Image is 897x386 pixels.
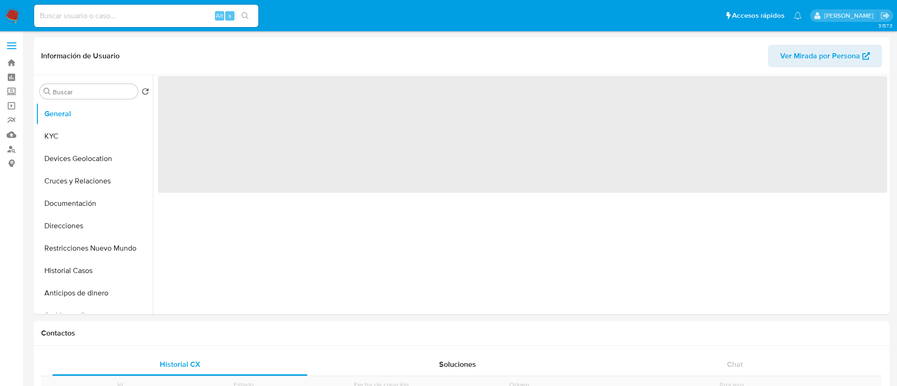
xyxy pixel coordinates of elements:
[36,304,153,327] button: Archivos adjuntos
[158,76,887,193] span: ‌
[36,170,153,192] button: Cruces y Relaciones
[36,215,153,237] button: Direcciones
[36,192,153,215] button: Documentación
[36,237,153,260] button: Restricciones Nuevo Mundo
[36,103,153,125] button: General
[794,12,802,20] a: Notificaciones
[228,11,231,20] span: s
[41,329,882,338] h1: Contactos
[41,51,120,61] h1: Información de Usuario
[43,88,51,95] button: Buscar
[34,10,258,22] input: Buscar usuario o caso...
[824,11,877,20] p: alicia.aldreteperez@mercadolibre.com.mx
[780,45,860,67] span: Ver Mirada por Persona
[36,125,153,147] button: KYC
[36,260,153,282] button: Historial Casos
[53,88,134,96] input: Buscar
[439,359,476,370] span: Soluciones
[160,359,200,370] span: Historial CX
[142,88,149,98] button: Volver al orden por defecto
[235,9,255,22] button: search-icon
[36,282,153,304] button: Anticipos de dinero
[880,11,890,21] a: Salir
[216,11,223,20] span: Alt
[727,359,743,370] span: Chat
[768,45,882,67] button: Ver Mirada por Persona
[732,11,784,21] span: Accesos rápidos
[36,147,153,170] button: Devices Geolocation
